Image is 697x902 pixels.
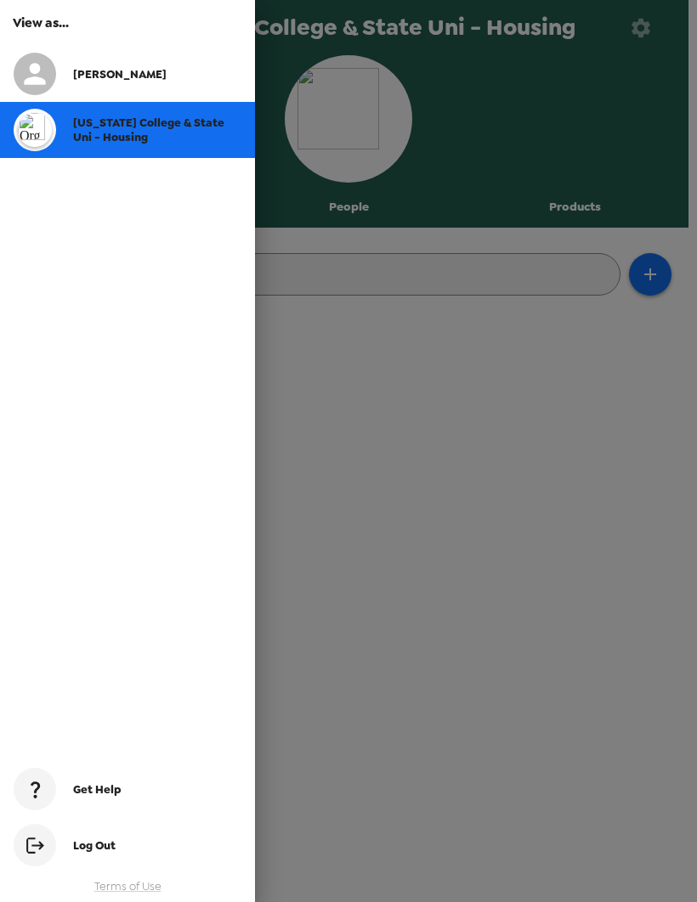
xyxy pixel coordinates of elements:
span: [PERSON_NAME] [73,67,167,82]
img: org logo [18,113,52,147]
span: [US_STATE] College & State Uni - Housing [73,116,224,144]
span: Log Out [73,838,116,853]
span: Get Help [73,782,122,797]
h6: View as... [13,13,242,33]
a: Terms of Use [94,879,161,894]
